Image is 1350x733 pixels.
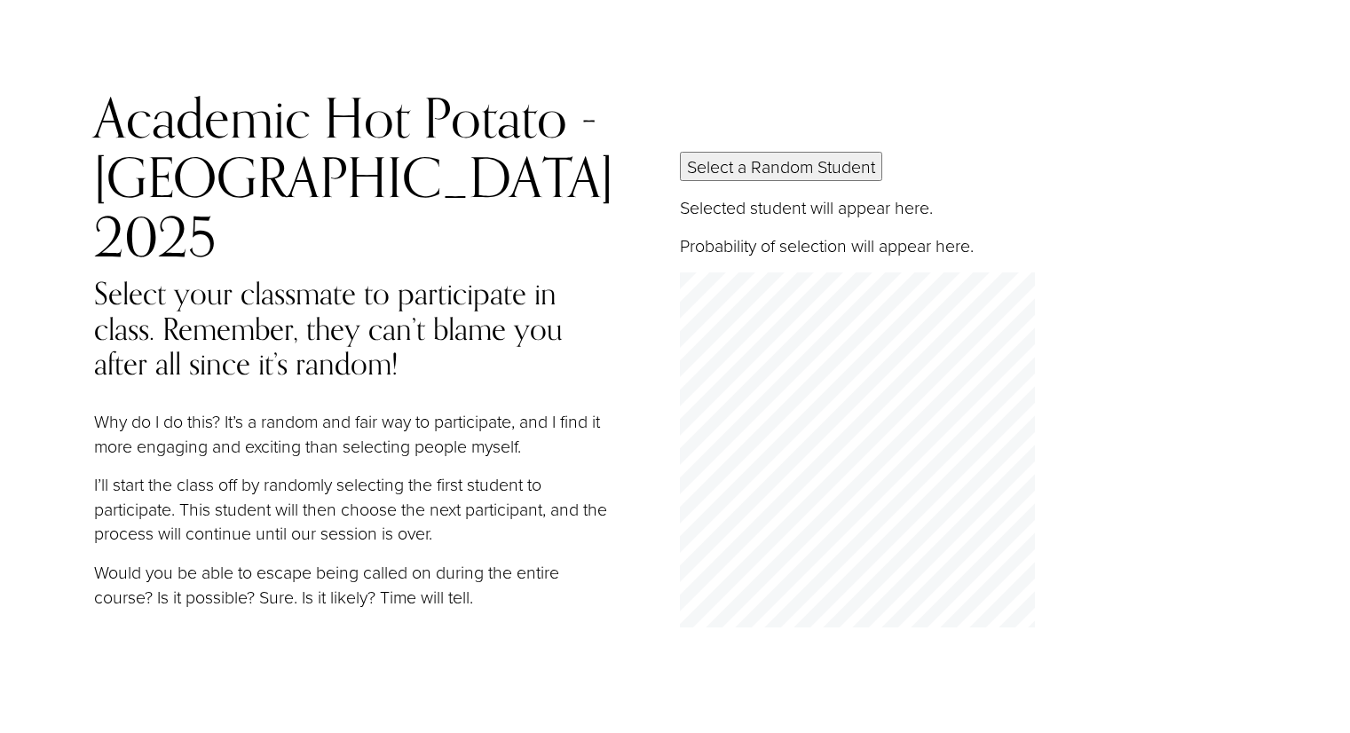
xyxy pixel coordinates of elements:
[94,409,617,458] p: Why do I do this? It’s a random and fair way to participate, and I find it more engaging and exci...
[94,276,617,381] h4: Select your classmate to participate in class. Remember, they can’t blame you after all since it’...
[94,472,617,546] p: I’ll start the class off by randomly selecting the first student to participate. This student wil...
[94,560,617,609] p: Would you be able to escape being called on during the entire course? Is it possible? Sure. Is it...
[680,152,882,181] button: Select a Random Student
[680,233,1309,258] p: Probability of selection will appear here.
[94,89,617,266] h2: Academic Hot Potato - [GEOGRAPHIC_DATA] 2025
[680,195,1309,220] p: Selected student will appear here.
